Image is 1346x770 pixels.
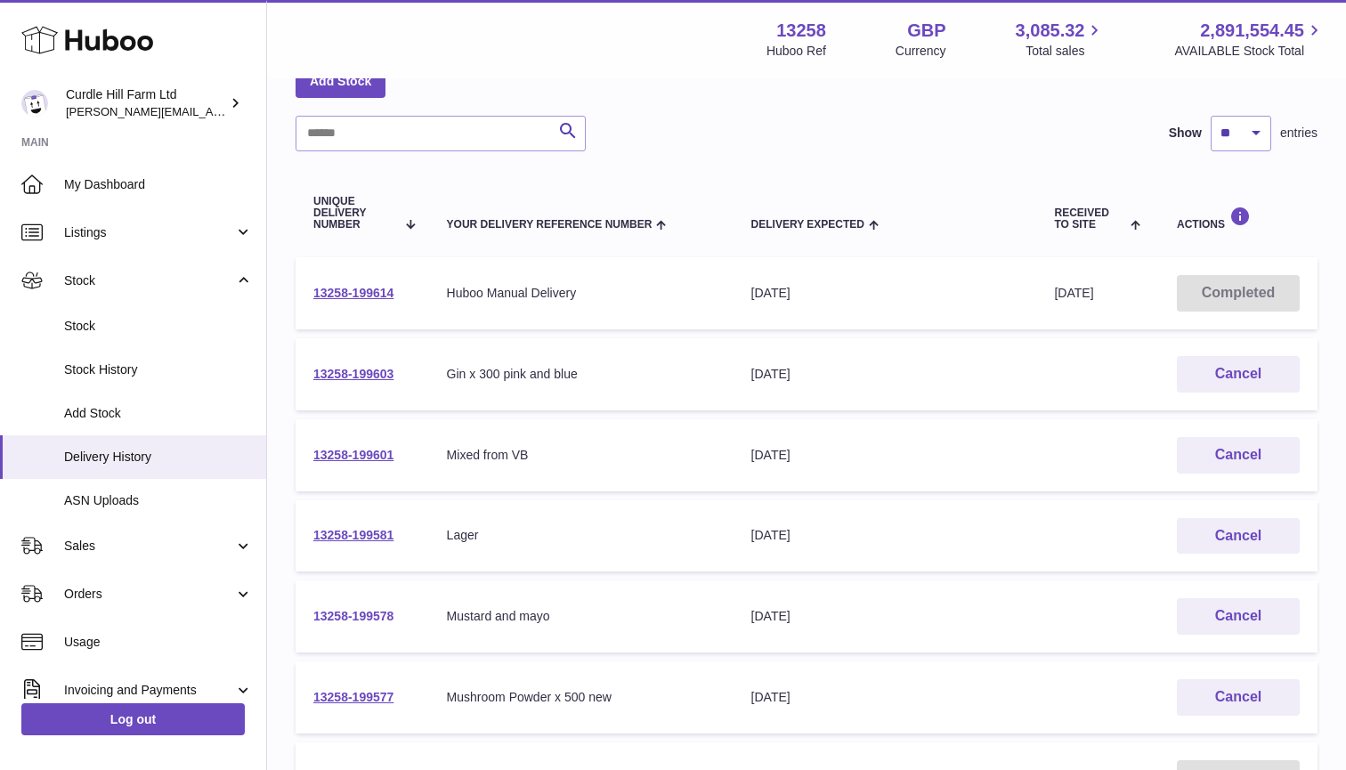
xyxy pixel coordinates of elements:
label: Show [1169,125,1202,142]
a: Log out [21,703,245,735]
span: [DATE] [1054,286,1093,300]
span: Total sales [1026,43,1105,60]
span: Unique Delivery Number [313,196,395,231]
span: Sales [64,538,234,555]
span: Stock [64,318,253,335]
a: 13258-199577 [313,690,393,704]
span: [PERSON_NAME][EMAIL_ADDRESS][DOMAIN_NAME] [66,104,357,118]
a: 13258-199601 [313,448,393,462]
span: AVAILABLE Stock Total [1174,43,1325,60]
div: [DATE] [751,608,1019,625]
div: [DATE] [751,689,1019,706]
div: Mustard and mayo [447,608,716,625]
div: [DATE] [751,366,1019,383]
strong: GBP [907,19,945,43]
strong: 13258 [776,19,826,43]
div: Curdle Hill Farm Ltd [66,86,226,120]
span: My Dashboard [64,176,253,193]
span: Orders [64,586,234,603]
span: Stock History [64,361,253,378]
span: ASN Uploads [64,492,253,509]
button: Cancel [1177,598,1300,635]
a: 13258-199603 [313,367,393,381]
a: 13258-199614 [313,286,393,300]
span: Your Delivery Reference Number [447,219,653,231]
span: entries [1280,125,1318,142]
span: Usage [64,634,253,651]
button: Cancel [1177,518,1300,555]
span: Delivery Expected [751,219,864,231]
span: Delivery History [64,449,253,466]
span: Listings [64,224,234,241]
div: [DATE] [751,447,1019,464]
button: Cancel [1177,437,1300,474]
div: Gin x 300 pink and blue [447,366,716,383]
span: 2,891,554.45 [1200,19,1304,43]
button: Cancel [1177,356,1300,393]
a: Add Stock [296,65,385,97]
a: 3,085.32 Total sales [1016,19,1106,60]
a: 13258-199578 [313,609,393,623]
button: Cancel [1177,679,1300,716]
div: Lager [447,527,716,544]
span: Invoicing and Payments [64,682,234,699]
span: Stock [64,272,234,289]
div: Mushroom Powder x 500 new [447,689,716,706]
span: Add Stock [64,405,253,422]
a: 13258-199581 [313,528,393,542]
div: Huboo Ref [766,43,826,60]
div: Huboo Manual Delivery [447,285,716,302]
div: [DATE] [751,527,1019,544]
div: Currency [896,43,946,60]
img: miranda@diddlysquatfarmshop.com [21,90,48,117]
div: Mixed from VB [447,447,716,464]
div: [DATE] [751,285,1019,302]
a: 2,891,554.45 AVAILABLE Stock Total [1174,19,1325,60]
span: 3,085.32 [1016,19,1085,43]
div: Actions [1177,207,1300,231]
span: Received to Site [1054,207,1125,231]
